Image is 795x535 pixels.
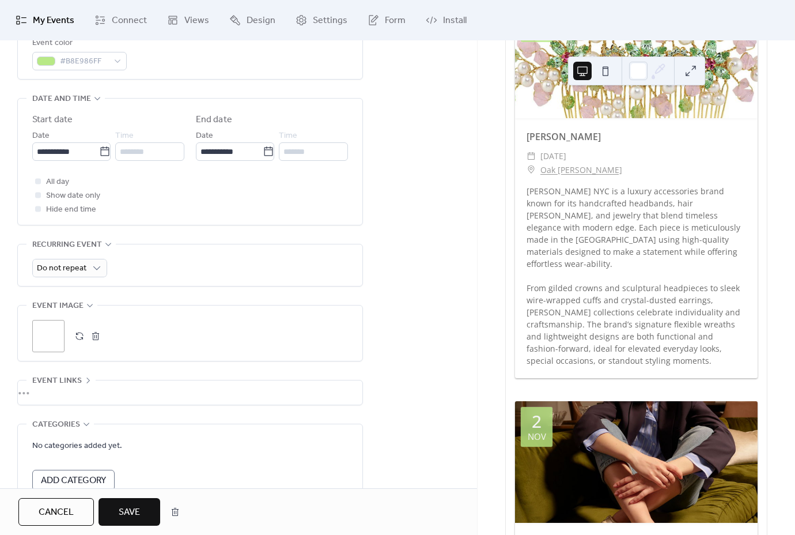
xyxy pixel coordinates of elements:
span: Time [279,129,297,143]
a: Connect [86,5,156,36]
span: Cancel [39,506,74,519]
div: [PERSON_NAME] NYC is a luxury accessories brand known for its handcrafted headbands, hair [PERSON... [515,185,758,367]
span: My Events [33,14,74,28]
div: Nov [528,432,546,441]
button: Cancel [18,498,94,526]
span: Connect [112,14,147,28]
span: Event image [32,299,84,313]
span: All day [46,175,69,189]
span: Recurring event [32,238,102,252]
span: Date [196,129,213,143]
div: End date [196,113,232,127]
span: Time [115,129,134,143]
span: Categories [32,418,80,432]
button: Add Category [32,470,115,491]
span: Hide end time [46,203,96,217]
span: Do not repeat [37,261,86,276]
span: Event links [32,374,82,388]
a: Install [417,5,475,36]
a: My Events [7,5,83,36]
div: ; [32,320,65,352]
div: ​ [527,163,536,177]
div: Event color [32,36,124,50]
a: Form [359,5,414,36]
div: ​ [527,149,536,163]
a: Oak [PERSON_NAME] [540,163,622,177]
span: Add Category [41,474,106,488]
button: Save [99,498,160,526]
span: Date and time [32,92,91,106]
span: No categories added yet. [32,439,122,453]
span: Settings [313,14,347,28]
a: Settings [287,5,356,36]
span: Save [119,506,140,519]
div: ••• [18,380,362,405]
span: Show date only [46,189,100,203]
span: Install [443,14,467,28]
div: [PERSON_NAME] [515,130,758,144]
a: Design [221,5,284,36]
div: 2 [532,413,542,430]
span: Design [247,14,275,28]
span: Views [184,14,209,28]
div: Start date [32,113,73,127]
span: Form [385,14,406,28]
span: #B8E986FF [60,55,108,69]
span: Date [32,129,50,143]
span: [DATE] [540,149,566,163]
a: Views [158,5,218,36]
